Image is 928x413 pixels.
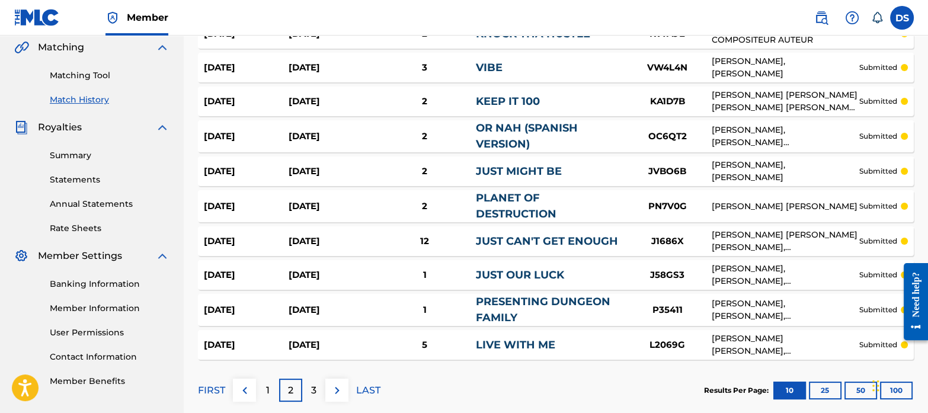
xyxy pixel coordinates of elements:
[204,165,289,178] div: [DATE]
[476,235,618,248] a: JUST CAN'T GET ENOUGH
[155,249,169,263] img: expand
[872,368,879,404] div: Drag
[476,61,503,74] a: VIBE
[38,249,122,263] span: Member Settings
[623,338,712,352] div: L2069G
[204,338,289,352] div: [DATE]
[289,303,373,317] div: [DATE]
[476,121,578,151] a: OR NAH (SPANISH VERSION)
[623,303,712,317] div: P35411
[50,94,169,106] a: Match History
[289,200,373,213] div: [DATE]
[476,295,610,324] a: PRESENTING DUNGEON FAMILY
[712,229,859,254] div: [PERSON_NAME] [PERSON_NAME] [PERSON_NAME], [PERSON_NAME], [PERSON_NAME], [PERSON_NAME], [PERSON_N...
[289,268,373,282] div: [DATE]
[374,235,476,248] div: 12
[712,297,859,322] div: [PERSON_NAME], [PERSON_NAME], [PERSON_NAME], [PERSON_NAME], [PERSON_NAME] RENDER
[845,11,859,25] img: help
[859,201,897,212] p: submitted
[238,383,252,398] img: left
[374,130,476,143] div: 2
[859,305,897,315] p: submitted
[204,200,289,213] div: [DATE]
[289,95,373,108] div: [DATE]
[476,268,564,281] a: JUST OUR LUCK
[374,165,476,178] div: 2
[476,95,540,108] a: KEEP IT 100
[859,270,897,280] p: submitted
[623,268,712,282] div: J58GS3
[204,130,289,143] div: [DATE]
[289,61,373,75] div: [DATE]
[288,383,293,398] p: 2
[623,95,712,108] div: KA1D7B
[105,11,120,25] img: Top Rightsholder
[155,40,169,55] img: expand
[289,338,373,352] div: [DATE]
[50,174,169,186] a: Statements
[14,120,28,135] img: Royalties
[204,303,289,317] div: [DATE]
[50,302,169,315] a: Member Information
[155,120,169,135] img: expand
[476,165,562,178] a: JUST MIGHT BE
[198,383,225,398] p: FIRST
[127,11,168,24] span: Member
[623,200,712,213] div: PN7V0G
[623,61,712,75] div: VW4L4N
[374,200,476,213] div: 2
[50,375,169,388] a: Member Benefits
[50,149,169,162] a: Summary
[844,382,877,399] button: 50
[859,236,897,246] p: submitted
[890,6,914,30] div: User Menu
[623,235,712,248] div: J1686X
[14,249,28,263] img: Member Settings
[356,383,380,398] p: LAST
[859,166,897,177] p: submitted
[266,383,270,398] p: 1
[895,254,928,349] iframe: Resource Center
[289,235,373,248] div: [DATE]
[204,268,289,282] div: [DATE]
[809,6,833,30] a: Public Search
[204,61,289,75] div: [DATE]
[809,382,841,399] button: 25
[289,165,373,178] div: [DATE]
[476,27,590,40] a: KNOCK THA HUSTLE
[50,198,169,210] a: Annual Statements
[14,9,60,26] img: MLC Logo
[712,124,859,149] div: [PERSON_NAME], [PERSON_NAME] [PERSON_NAME], [PERSON_NAME], [PERSON_NAME], [PERSON_NAME], LA [PERS...
[50,69,169,82] a: Matching Tool
[712,55,859,80] div: [PERSON_NAME], [PERSON_NAME]
[50,326,169,339] a: User Permissions
[14,40,29,55] img: Matching
[50,278,169,290] a: Banking Information
[311,383,316,398] p: 3
[374,338,476,352] div: 5
[859,340,897,350] p: submitted
[50,222,169,235] a: Rate Sheets
[773,382,806,399] button: 10
[712,159,859,184] div: [PERSON_NAME], [PERSON_NAME]
[38,120,82,135] span: Royalties
[859,131,897,142] p: submitted
[374,95,476,108] div: 2
[330,383,344,398] img: right
[374,268,476,282] div: 1
[38,40,84,55] span: Matching
[859,62,897,73] p: submitted
[50,351,169,363] a: Contact Information
[840,6,864,30] div: Help
[623,165,712,178] div: JVBO6B
[204,235,289,248] div: [DATE]
[204,95,289,108] div: [DATE]
[869,356,928,413] iframe: Chat Widget
[289,130,373,143] div: [DATE]
[476,191,556,220] a: PLANET OF DESTRUCTION
[712,89,859,114] div: [PERSON_NAME] [PERSON_NAME] [PERSON_NAME] [PERSON_NAME] [PERSON_NAME], [PERSON_NAME]
[814,11,828,25] img: search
